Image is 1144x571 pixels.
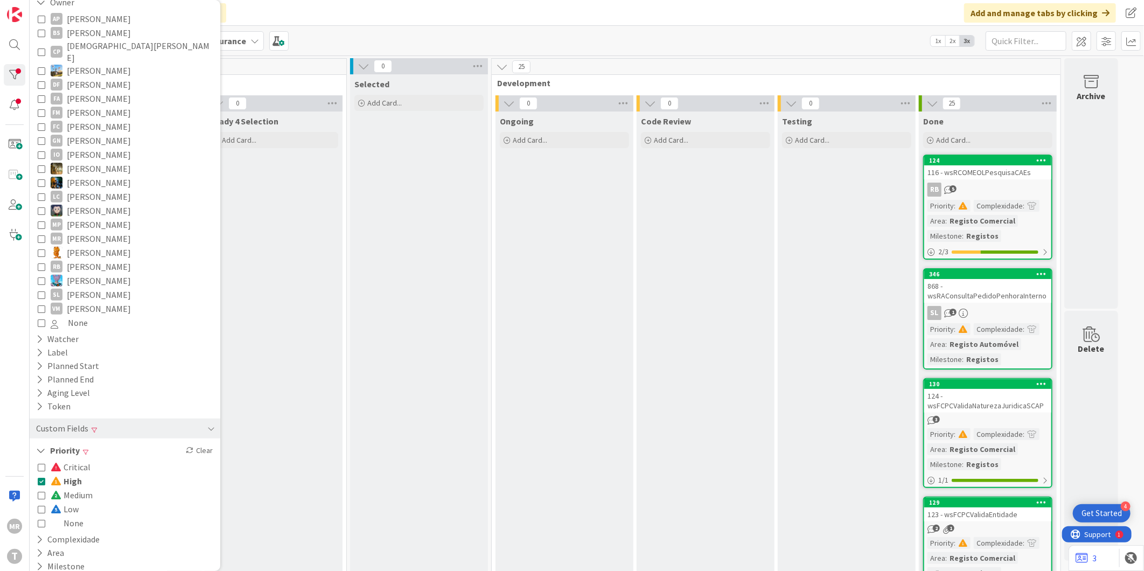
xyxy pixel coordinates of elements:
[1023,323,1024,335] span: :
[923,268,1052,370] a: 346868 - wsRAConsultaPedidoPenhoraInternoSLPriority:Complexidade:Area:Registo AutomóvelMilestone:...
[654,135,688,145] span: Add Card...
[35,422,89,435] div: Custom Fields
[35,386,91,400] div: Aging Level
[497,78,1047,88] span: Development
[1121,502,1131,511] div: 4
[927,200,954,212] div: Priority
[38,176,212,190] button: JC [PERSON_NAME]
[51,177,62,189] img: JC
[945,552,947,564] span: :
[38,148,212,162] button: IO [PERSON_NAME]
[51,65,62,76] img: DG
[924,279,1051,303] div: 868 - wsRAConsultaPedidoPenhoraInterno
[67,148,131,162] span: [PERSON_NAME]
[962,458,964,470] span: :
[938,246,948,257] span: 2 / 3
[924,306,1051,320] div: SL
[38,274,212,288] button: SF [PERSON_NAME]
[38,232,212,246] button: MR [PERSON_NAME]
[500,116,534,127] span: Ongoing
[924,389,1051,413] div: 124 - wsFCPCValidaNaturezaJuridicaSCAP
[924,473,1051,487] div: 1/1
[1023,428,1024,440] span: :
[947,443,1018,455] div: Registo Comercial
[222,135,256,145] span: Add Card...
[924,156,1051,165] div: 124
[67,204,131,218] span: [PERSON_NAME]
[354,79,389,89] span: Selected
[7,7,22,22] img: Visit kanbanzone.com
[23,2,49,15] span: Support
[51,275,62,287] img: SF
[35,373,95,386] div: Planned End
[367,98,402,108] span: Add Card...
[924,269,1051,303] div: 346868 - wsRAConsultaPedidoPenhoraInterno
[38,40,212,64] button: CP [DEMOGRAPHIC_DATA][PERSON_NAME]
[51,205,62,217] img: LS
[1077,89,1106,102] div: Archive
[38,190,212,204] button: LC [PERSON_NAME]
[67,246,131,260] span: [PERSON_NAME]
[51,460,90,474] span: Critical
[7,519,22,534] div: MR
[923,116,944,127] span: Done
[964,458,1001,470] div: Registos
[974,537,1023,549] div: Complexidade
[954,200,955,212] span: :
[67,232,131,246] span: [PERSON_NAME]
[1076,552,1097,565] a: 3
[924,183,1051,197] div: RB
[931,36,945,46] span: 1x
[67,218,131,232] span: [PERSON_NAME]
[641,116,691,127] span: Code Review
[67,190,131,204] span: [PERSON_NAME]
[964,230,1001,242] div: Registos
[67,64,131,78] span: [PERSON_NAME]
[51,289,62,301] div: SL
[38,78,212,92] button: DF [PERSON_NAME]
[929,380,1051,388] div: 130
[947,215,1018,227] div: Registo Comercial
[929,157,1051,164] div: 124
[51,121,62,133] div: FC
[51,303,62,315] div: VM
[923,155,1052,260] a: 124116 - wsRCOMEOLPesquisaCAEsRBPriority:Complexidade:Area:Registo ComercialMilestone:Registos2/3
[35,346,69,359] div: Label
[51,13,62,25] div: AP
[35,400,72,413] div: Token
[51,135,62,147] div: GN
[38,260,212,274] button: RB [PERSON_NAME]
[974,200,1023,212] div: Complexidade
[38,502,79,516] button: Low
[38,204,212,218] button: LS [PERSON_NAME]
[954,537,955,549] span: :
[38,162,212,176] button: JC [PERSON_NAME]
[209,116,278,127] span: Ready 4 Selection
[35,533,101,546] button: Complexidade
[936,135,971,145] span: Add Card...
[945,36,960,46] span: 2x
[67,26,131,40] span: [PERSON_NAME]
[38,460,90,474] button: Critical
[51,502,79,516] span: Low
[924,379,1051,413] div: 130124 - wsFCPCValidaNaturezaJuridicaSCAP
[927,537,954,549] div: Priority
[924,379,1051,389] div: 130
[519,97,538,110] span: 0
[974,323,1023,335] div: Complexidade
[38,12,212,26] button: AP [PERSON_NAME]
[38,288,212,302] button: SL [PERSON_NAME]
[927,215,945,227] div: Area
[38,134,212,148] button: GN [PERSON_NAME]
[38,302,212,316] button: VM [PERSON_NAME]
[38,120,212,134] button: FC [PERSON_NAME]
[67,176,131,190] span: [PERSON_NAME]
[947,338,1021,350] div: Registo Automóvel
[660,97,679,110] span: 0
[1078,342,1105,355] div: Delete
[954,428,955,440] span: :
[512,60,531,73] span: 25
[38,218,212,232] button: MP [PERSON_NAME]
[35,332,80,346] div: Watcher
[67,120,131,134] span: [PERSON_NAME]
